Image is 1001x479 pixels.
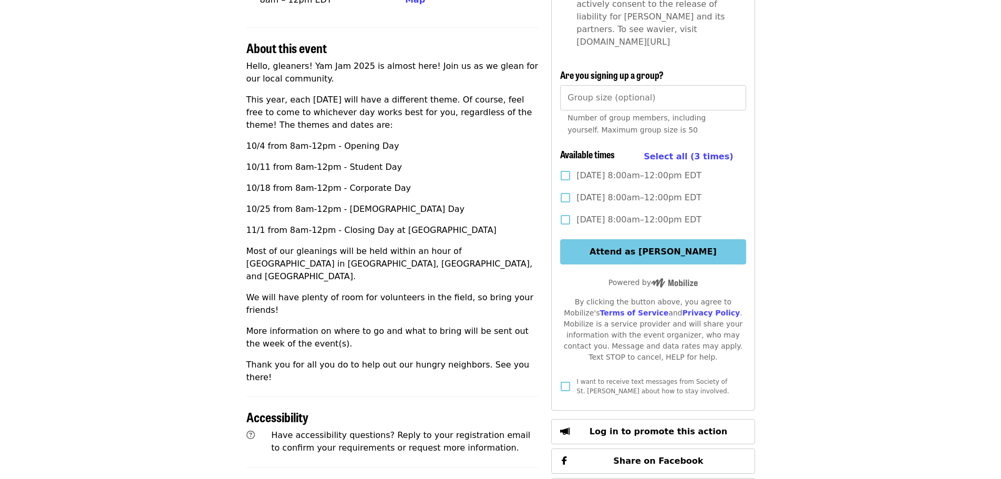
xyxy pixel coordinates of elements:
[560,297,746,363] div: By clicking the button above, you agree to Mobilize's and . Mobilize is a service provider and wi...
[551,449,755,474] button: Share on Facebook
[246,161,539,174] p: 10/11 from 8am-12pm - Student Day
[246,359,539,384] p: Thank you for all you do to help out our hungry neighbors. See you there!
[576,169,701,182] span: [DATE] 8:00am–12:00pm EDT
[246,430,255,440] i: question-circle icon
[682,309,740,317] a: Privacy Policy
[246,224,539,237] p: 11/1 from 8am-12pm - Closing Day at [GEOGRAPHIC_DATA]
[246,203,539,216] p: 10/25 from 8am-12pm - [DEMOGRAPHIC_DATA] Day
[600,309,668,317] a: Terms of Service
[551,419,755,444] button: Log in to promote this action
[567,114,706,134] span: Number of group members, including yourself. Maximum group size is 50
[576,191,701,204] span: [DATE] 8:00am–12:00pm EDT
[560,68,664,81] span: Are you signing up a group?
[651,278,698,288] img: Powered by Mobilize
[246,407,308,426] span: Accessibility
[576,213,701,226] span: [DATE] 8:00am–12:00pm EDT
[246,182,539,195] p: 10/18 from 8am-12pm - Corporate Day
[608,278,698,287] span: Powered by
[644,151,733,161] span: Select all (3 times)
[246,140,539,152] p: 10/4 from 8am-12pm - Opening Day
[246,38,327,57] span: About this event
[271,430,530,453] span: Have accessibility questions? Reply to your registration email to confirm your requirements or re...
[246,245,539,283] p: Most of our gleanings will be held within an hour of [GEOGRAPHIC_DATA] in [GEOGRAPHIC_DATA], [GEO...
[590,426,727,436] span: Log in to promote this action
[246,325,539,350] p: More information on where to go and what to bring will be sent out the week of the event(s).
[560,239,746,264] button: Attend as [PERSON_NAME]
[644,149,733,165] button: Select all (3 times)
[246,94,539,131] p: This year, each [DATE] will have a different theme. Of course, feel free to come to whichever day...
[246,291,539,317] p: We will have plenty of room for volunteers in the field, so bring your friends!
[613,456,703,466] span: Share on Facebook
[576,378,729,395] span: I want to receive text messages from Society of St. [PERSON_NAME] about how to stay involved.
[560,85,746,110] input: [object Object]
[246,60,539,85] p: Hello, gleaners! Yam Jam 2025 is almost here! Join us as we glean for our local community.
[560,147,615,161] span: Available times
